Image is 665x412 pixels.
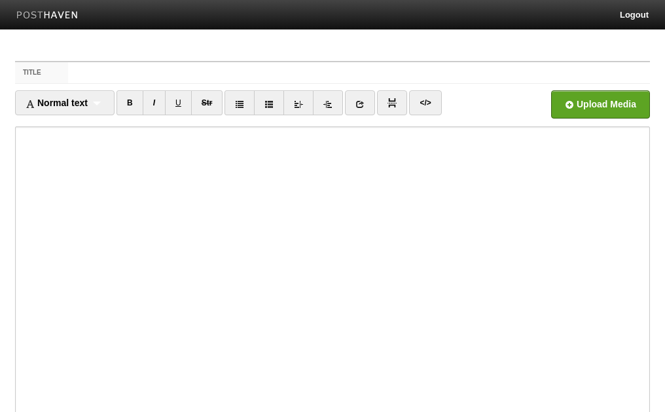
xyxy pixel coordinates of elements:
a: Str [191,90,223,115]
img: pagebreak-icon.png [387,98,397,107]
img: Posthaven-bar [16,11,79,21]
label: Title [15,62,68,83]
del: Str [202,98,213,107]
a: I [143,90,166,115]
span: Normal text [26,98,88,108]
a: U [165,90,192,115]
a: </> [409,90,441,115]
a: B [117,90,143,115]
